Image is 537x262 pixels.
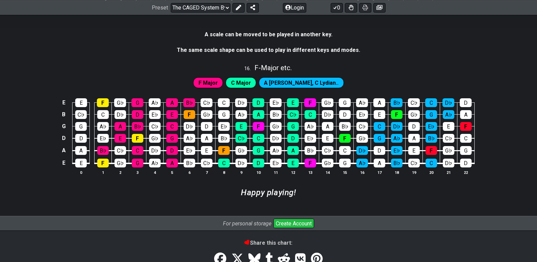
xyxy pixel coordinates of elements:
[235,98,247,107] div: D♭
[270,98,282,107] div: E♭
[75,122,87,131] div: G
[443,159,454,167] div: D♭
[97,110,109,119] div: C
[115,122,126,131] div: A
[331,3,343,12] button: 0
[184,110,195,119] div: F
[457,169,474,176] th: 22
[322,110,333,119] div: D♭
[60,120,68,132] td: G
[460,134,472,143] div: C
[223,220,271,227] i: For personal storage
[322,134,333,143] div: E
[460,98,472,107] div: D
[232,3,245,12] button: Edit Preset
[305,134,316,143] div: E♭
[115,110,126,119] div: D♭
[171,3,230,12] select: Preset
[235,134,247,143] div: C♭
[373,98,385,107] div: A
[356,110,368,119] div: E♭
[440,169,457,176] th: 21
[75,159,87,167] div: E
[198,169,215,176] th: 7
[408,146,420,155] div: E
[166,110,178,119] div: E
[460,122,472,131] div: F
[149,134,161,143] div: G♭
[247,3,259,12] button: Share Preset
[181,169,198,176] th: 6
[60,144,68,157] td: A
[132,110,143,119] div: D
[426,110,437,119] div: G
[426,134,437,143] div: B♭
[345,3,357,12] button: Toggle Dexterity for all fretkits
[235,159,247,167] div: D♭
[111,169,129,176] th: 2
[391,98,402,107] div: B♭
[253,159,264,167] div: D
[250,169,267,176] th: 10
[166,159,178,167] div: A
[115,134,126,143] div: E
[253,122,264,131] div: F
[75,134,87,143] div: D
[253,134,264,143] div: C
[305,159,316,167] div: F
[184,159,195,167] div: B♭
[336,169,353,176] th: 15
[114,98,126,107] div: G♭
[391,146,402,155] div: E♭
[149,159,161,167] div: A♭
[184,122,195,131] div: D♭
[97,159,109,167] div: F
[443,122,454,131] div: E
[287,98,299,107] div: E
[75,98,87,107] div: E
[374,159,385,167] div: A
[252,98,264,107] div: D
[304,98,316,107] div: F
[244,65,254,73] span: 16 .
[199,78,218,88] span: First enable full edit mode to edit
[460,159,472,167] div: D
[287,159,299,167] div: E
[322,159,333,167] div: G♭
[184,146,195,155] div: E♭
[425,98,437,107] div: C
[183,98,195,107] div: B♭
[264,78,338,88] span: First enable full edit mode to edit
[391,110,402,119] div: F
[408,110,420,119] div: G♭
[374,134,385,143] div: G
[339,159,351,167] div: G
[132,146,143,155] div: C
[408,134,420,143] div: A
[273,219,314,228] button: Create Account
[356,146,368,155] div: D♭
[115,159,126,167] div: G♭
[305,122,316,131] div: A♭
[60,97,68,108] td: E
[94,169,111,176] th: 1
[149,146,161,155] div: D♭
[443,134,454,143] div: C♭
[408,122,420,131] div: D
[460,146,472,155] div: G
[374,110,385,119] div: E
[201,122,212,131] div: D
[218,110,230,119] div: G
[149,110,161,119] div: E♭
[60,132,68,144] td: D
[75,110,87,119] div: C♭
[184,134,195,143] div: A♭
[201,134,212,143] div: A
[319,169,336,176] th: 14
[270,134,282,143] div: D♭
[218,159,230,167] div: C
[287,122,299,131] div: G
[373,3,386,12] button: Create image
[353,169,371,176] th: 16
[97,122,109,131] div: A♭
